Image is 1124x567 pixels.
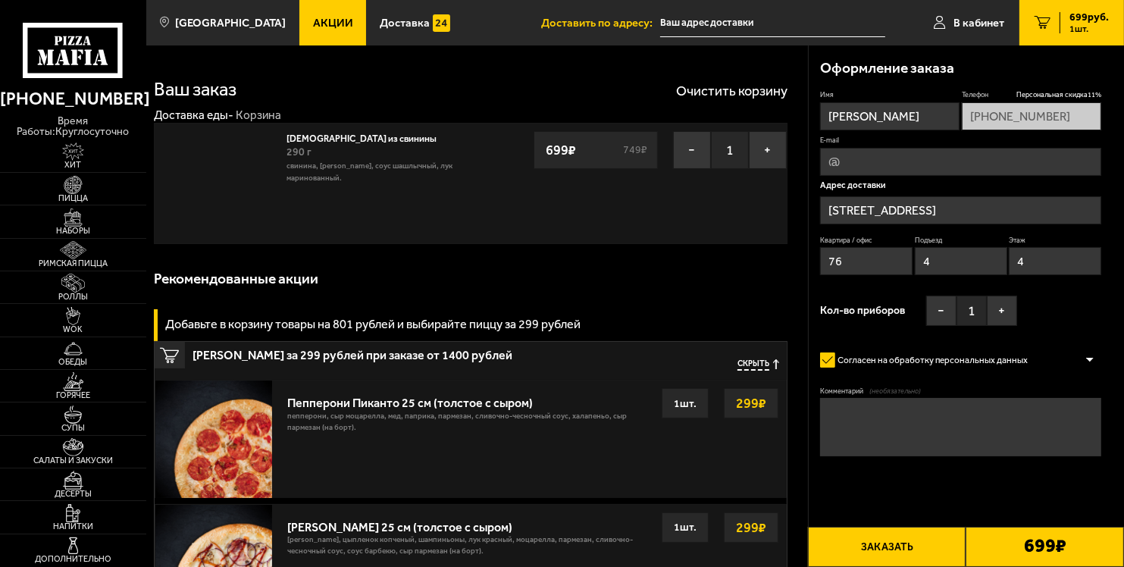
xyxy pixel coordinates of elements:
s: 749 ₽ [621,145,650,155]
p: Адрес доставки [820,181,1101,190]
button: + [749,131,787,169]
span: 290 г [286,146,312,158]
h3: Рекомендованные акции [154,271,318,286]
label: Телефон [962,90,1101,100]
button: Очистить корзину [676,84,787,98]
span: Персональная скидка 11 % [1016,90,1101,100]
label: Согласен на обработку персональных данных [820,349,1040,372]
span: Скрыть [737,359,769,371]
button: + [987,296,1017,326]
label: Имя [820,90,960,100]
div: 1 шт. [662,388,709,418]
strong: 699 ₽ [542,136,580,164]
span: (необязательно) [869,387,921,396]
span: Кол-во приборов [820,305,905,316]
a: [DEMOGRAPHIC_DATA] из свинины [286,129,448,144]
button: − [926,296,956,326]
input: Ваш адрес доставки [660,9,885,37]
a: Пепперони Пиканто 25 см (толстое с сыром)пепперони, сыр Моцарелла, мед, паприка, пармезан, сливоч... [155,380,787,497]
h1: Ваш заказ [154,80,236,99]
div: Корзина [236,108,281,123]
img: 15daf4d41897b9f0e9f617042186c801.svg [433,14,450,32]
span: Доставка [380,17,430,29]
span: 1 [956,296,987,326]
label: Подъезд [915,236,1007,246]
span: 1 шт. [1069,24,1109,33]
span: В кабинет [953,17,1004,29]
span: [PERSON_NAME] за 299 рублей при заказе от 1400 рублей [193,342,571,362]
strong: 299 ₽ [732,389,770,418]
button: − [673,131,711,169]
label: Квартира / офис [820,236,913,246]
label: Этаж [1009,236,1101,246]
span: 699 руб. [1069,12,1109,23]
strong: 299 ₽ [732,513,770,542]
a: Доставка еды- [154,108,233,122]
div: Пепперони Пиканто 25 см (толстое с сыром) [287,388,650,410]
div: 1 шт. [662,512,709,543]
p: свинина, [PERSON_NAME], соус шашлычный, лук маринованный. [286,161,463,184]
h3: Оформление заказа [820,61,954,75]
span: Доставить по адресу: [541,17,660,29]
span: [GEOGRAPHIC_DATA] [175,17,286,29]
div: [PERSON_NAME] 25 см (толстое с сыром) [287,512,650,534]
span: Россия, Санкт-Петербург, Гражданский проспект, 31к3 [660,9,885,37]
span: 1 [711,131,749,169]
input: Имя [820,102,960,130]
button: Заказать [808,527,966,567]
h3: Добавьте в корзину товары на 801 рублей и выбирайте пиццу за 299 рублей [165,318,581,330]
p: пепперони, сыр Моцарелла, мед, паприка, пармезан, сливочно-чесночный соус, халапеньо, сыр пармеза... [287,411,650,442]
input: +7 ( [962,102,1101,130]
span: Акции [313,17,353,29]
p: [PERSON_NAME], цыпленок копченый, шампиньоны, лук красный, моцарелла, пармезан, сливочно-чесночны... [287,534,650,565]
b: 699 ₽ [1024,537,1066,556]
input: @ [820,148,1101,176]
button: Скрыть [737,359,779,371]
label: Комментарий [820,387,1101,396]
label: E-mail [820,136,1101,146]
